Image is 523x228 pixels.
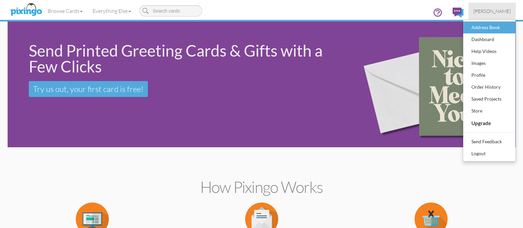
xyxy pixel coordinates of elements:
div: Send Feedback [470,137,509,147]
div: Send Printed Greeting Cards & Gifts with a Few Clicks [29,43,341,74]
a: Logout [463,148,515,160]
a: Send Feedback [463,136,515,148]
div: Profile [470,70,509,80]
a: Everything Else [88,3,136,19]
div: Dashboard [470,34,509,44]
div: Images [470,58,509,68]
div: Address Book [470,23,509,32]
h2: How Pixingo works [19,178,504,196]
a: Try us out, your first card is free! [29,81,148,97]
a: [PERSON_NAME] [468,3,516,20]
a: Help Videos [463,45,515,57]
span: [PERSON_NAME] [473,8,511,14]
a: Store [463,105,515,117]
img: 15b0954d-2d2f-43ee-8fdb-3167eb028af9.png [352,12,511,157]
div: Order History [470,82,509,92]
div: Logout [470,149,509,159]
img: comments.svg [453,8,463,18]
div: Saved Projects [470,94,509,104]
div: Help Videos [470,46,509,56]
div: Upgrade [470,118,509,128]
a: Browse Cards [43,3,88,19]
a: Address Book [463,22,515,33]
img: pixingo logo [9,2,44,18]
input: Search cards [139,5,202,17]
a: Saved Projects [463,93,515,105]
div: Store [470,106,509,116]
a: Upgrade [463,117,515,129]
a: Order History [463,81,515,93]
span: Try us out, your first card is free! [33,84,144,94]
a: Dashboard [463,33,515,45]
a: Profile [463,69,515,81]
a: Images [463,57,515,69]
